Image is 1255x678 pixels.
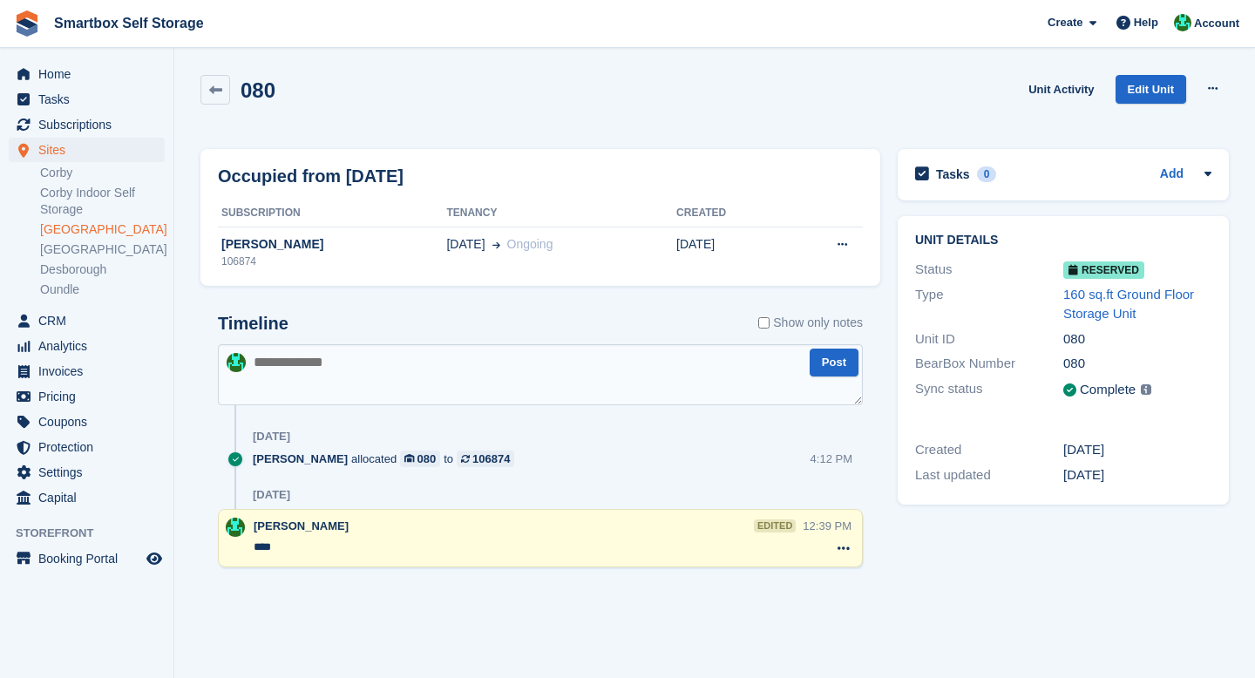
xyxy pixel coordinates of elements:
div: 106874 [472,451,510,467]
div: [DATE] [1063,465,1211,485]
a: [GEOGRAPHIC_DATA] [40,221,165,238]
img: Elinor Shepherd [227,353,246,372]
a: menu [9,460,165,485]
h2: Occupied from [DATE] [218,163,404,189]
a: menu [9,138,165,162]
span: CRM [38,308,143,333]
div: Status [915,260,1063,280]
span: Account [1194,15,1239,32]
span: Pricing [38,384,143,409]
a: Edit Unit [1116,75,1186,104]
div: Complete [1080,380,1136,400]
div: [DATE] [1063,440,1211,460]
span: Invoices [38,359,143,383]
a: Smartbox Self Storage [47,9,211,37]
div: edited [754,519,796,532]
a: menu [9,334,165,358]
span: Tasks [38,87,143,112]
a: 080 [400,451,440,467]
h2: Tasks [936,166,970,182]
img: Elinor Shepherd [1174,14,1191,31]
span: Create [1048,14,1082,31]
a: Add [1160,165,1184,185]
span: [DATE] [446,235,485,254]
a: menu [9,384,165,409]
td: [DATE] [676,227,784,279]
a: menu [9,87,165,112]
h2: Unit details [915,234,1211,247]
div: Type [915,285,1063,324]
span: Home [38,62,143,86]
div: Created [915,440,1063,460]
span: Storefront [16,525,173,542]
span: Ongoing [507,237,553,251]
label: Show only notes [758,314,863,332]
a: menu [9,435,165,459]
span: Subscriptions [38,112,143,137]
div: [DATE] [253,430,290,444]
a: Corby Indoor Self Storage [40,185,165,218]
img: icon-info-grey-7440780725fd019a000dd9b08b2336e03edf1995a4989e88bcd33f0948082b44.svg [1141,384,1151,395]
button: Post [810,349,858,377]
a: Preview store [144,548,165,569]
span: [PERSON_NAME] [254,519,349,532]
a: menu [9,485,165,510]
th: Subscription [218,200,446,227]
h2: 080 [241,78,275,102]
a: menu [9,62,165,86]
a: Oundle [40,281,165,298]
span: Reserved [1063,261,1144,279]
a: Desborough [40,261,165,278]
a: [GEOGRAPHIC_DATA] [40,241,165,258]
a: 160 sq.ft Ground Floor Storage Unit [1063,287,1194,322]
span: Booking Portal [38,546,143,571]
span: Sites [38,138,143,162]
div: [DATE] [253,488,290,502]
a: menu [9,546,165,571]
span: Settings [38,460,143,485]
a: Unit Activity [1021,75,1101,104]
a: Corby [40,165,165,181]
div: 080 [1063,354,1211,374]
a: menu [9,112,165,137]
div: 12:39 PM [803,518,851,534]
div: 080 [417,451,437,467]
th: Tenancy [446,200,676,227]
div: 4:12 PM [811,451,852,467]
a: 106874 [457,451,514,467]
h2: Timeline [218,314,288,334]
div: Unit ID [915,329,1063,349]
th: Created [676,200,784,227]
a: menu [9,410,165,434]
img: stora-icon-8386f47178a22dfd0bd8f6a31ec36ba5ce8667c1dd55bd0f319d3a0aa187defe.svg [14,10,40,37]
span: Capital [38,485,143,510]
span: Coupons [38,410,143,434]
span: Analytics [38,334,143,358]
div: 106874 [218,254,446,269]
input: Show only notes [758,314,770,332]
div: Last updated [915,465,1063,485]
div: [PERSON_NAME] [218,235,446,254]
div: allocated to [253,451,523,467]
span: Protection [38,435,143,459]
div: BearBox Number [915,354,1063,374]
span: Help [1134,14,1158,31]
div: 080 [1063,329,1211,349]
a: menu [9,359,165,383]
img: Elinor Shepherd [226,518,245,537]
a: menu [9,308,165,333]
div: Sync status [915,379,1063,401]
span: [PERSON_NAME] [253,451,348,467]
div: 0 [977,166,997,182]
